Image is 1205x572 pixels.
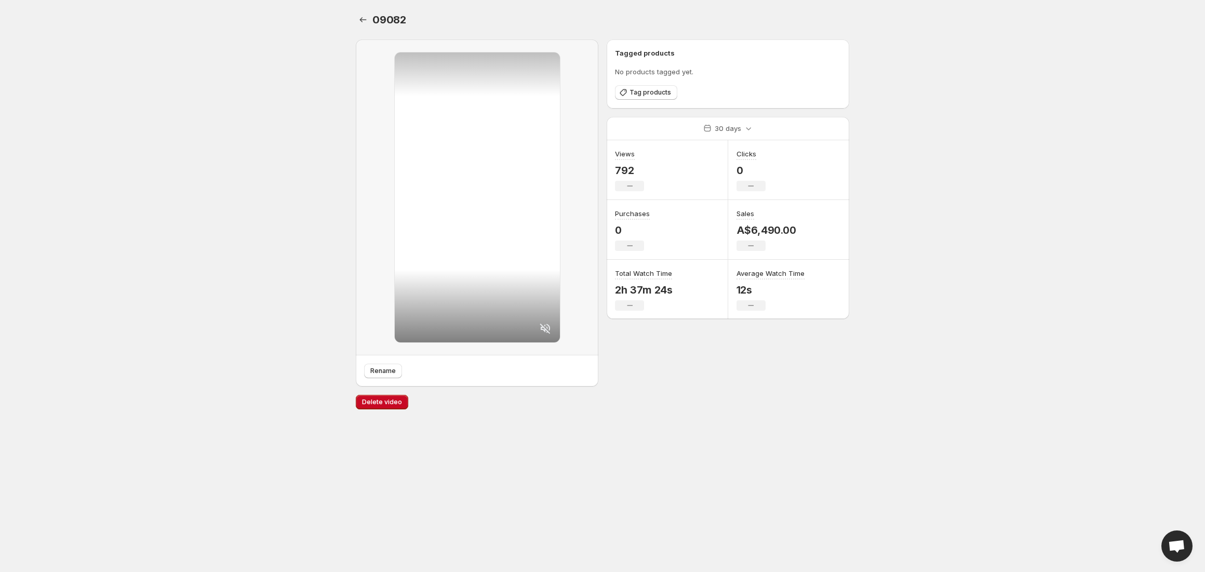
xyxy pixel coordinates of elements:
p: 12s [737,284,805,296]
span: Rename [370,367,396,375]
button: Delete video [356,395,408,409]
p: A$6,490.00 [737,224,796,236]
button: Tag products [615,85,677,100]
h3: Clicks [737,149,756,159]
h3: Views [615,149,635,159]
p: 2h 37m 24s [615,284,673,296]
p: 0 [615,224,650,236]
span: Delete video [362,398,402,406]
h3: Purchases [615,208,650,219]
h3: Sales [737,208,754,219]
h3: Average Watch Time [737,268,805,278]
p: 792 [615,164,644,177]
button: Rename [364,364,402,378]
span: Tag products [630,88,671,97]
p: No products tagged yet. [615,66,841,77]
h3: Total Watch Time [615,268,672,278]
h6: Tagged products [615,48,841,58]
span: 09082 [372,14,406,26]
p: 30 days [715,123,741,134]
p: 0 [737,164,766,177]
div: Open chat [1161,530,1193,562]
button: Settings [356,12,370,27]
